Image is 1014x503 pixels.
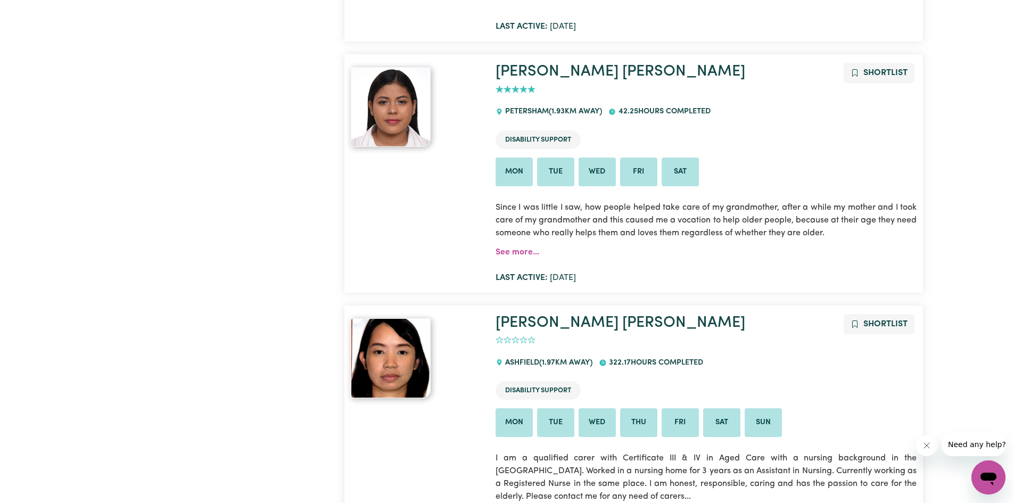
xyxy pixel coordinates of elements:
[351,67,431,147] img: View Luisa Maria 's profile
[496,274,576,282] span: [DATE]
[496,22,548,31] b: Last active:
[662,408,699,437] li: Available on Fri
[496,274,548,282] b: Last active:
[539,359,592,367] span: ( 1.97 km away)
[496,22,576,31] span: [DATE]
[351,318,483,398] a: Cendy Marie
[537,158,574,186] li: Available on Tue
[620,158,657,186] li: Available on Fri
[351,67,483,147] a: Luisa Maria
[496,248,539,257] a: See more...
[608,97,716,126] div: 42.25 hours completed
[579,408,616,437] li: Available on Wed
[496,64,745,79] a: [PERSON_NAME] [PERSON_NAME]
[863,69,908,77] span: Shortlist
[537,408,574,437] li: Available on Tue
[496,334,535,347] div: add rating by typing an integer from 0 to 5 or pressing arrow keys
[942,433,1005,456] iframe: Message from company
[745,408,782,437] li: Available on Sun
[496,97,608,126] div: PETERSHAM
[703,408,740,437] li: Available on Sat
[496,349,599,377] div: ASHFIELD
[496,158,533,186] li: Available on Mon
[662,158,699,186] li: Available on Sat
[549,108,602,116] span: ( 1.93 km away)
[496,315,745,331] a: [PERSON_NAME] [PERSON_NAME]
[579,158,616,186] li: Available on Wed
[971,460,1005,494] iframe: Button to launch messaging window
[496,84,535,96] div: add rating by typing an integer from 0 to 5 or pressing arrow keys
[496,408,533,437] li: Available on Mon
[599,349,709,377] div: 322.17 hours completed
[844,314,914,334] button: Add to shortlist
[496,130,581,149] li: Disability Support
[844,63,914,83] button: Add to shortlist
[6,7,64,16] span: Need any help?
[351,318,431,398] img: View Cendy Marie's profile
[620,408,657,437] li: Available on Thu
[916,435,937,456] iframe: Close message
[863,320,908,328] span: Shortlist
[496,381,581,400] li: Disability Support
[496,195,917,246] p: Since I was little I saw, how people helped take care of my grandmother, after a while my mother ...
